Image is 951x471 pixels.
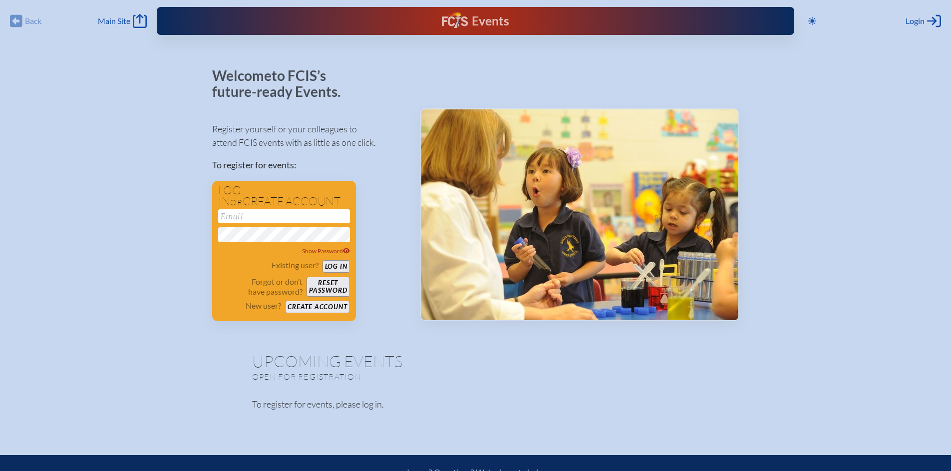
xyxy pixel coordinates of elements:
[230,197,243,207] span: or
[212,122,404,149] p: Register yourself or your colleagues to attend FCIS events with as little as one click.
[98,16,130,26] span: Main Site
[285,301,349,313] button: Create account
[421,109,738,320] img: Events
[212,158,404,172] p: To register for events:
[246,301,281,311] p: New user?
[252,353,699,369] h1: Upcoming Events
[302,247,350,255] span: Show Password
[98,14,147,28] a: Main Site
[307,277,349,297] button: Resetpassword
[212,68,352,99] p: Welcome to FCIS’s future-ready Events.
[322,260,350,273] button: Log in
[218,277,303,297] p: Forgot or don’t have password?
[906,16,925,26] span: Login
[218,209,350,223] input: Email
[252,372,516,382] p: Open for registration
[218,185,350,207] h1: Log in create account
[332,12,619,30] div: FCIS Events — Future ready
[272,260,318,270] p: Existing user?
[252,398,699,411] p: To register for events, please log in.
